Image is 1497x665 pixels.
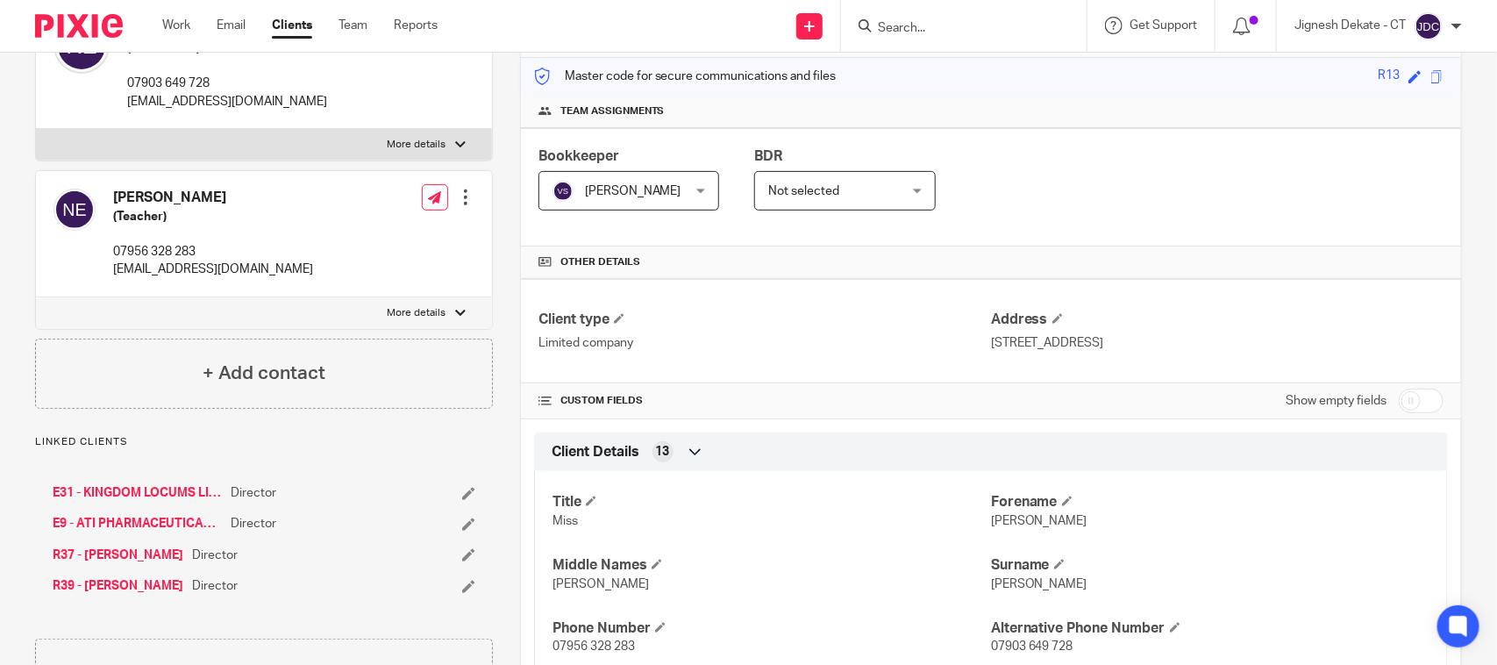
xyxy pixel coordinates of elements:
h4: Client type [538,311,991,329]
p: Jignesh Dekate - CT [1294,17,1406,34]
h4: Phone Number [552,619,991,638]
img: svg%3E [552,181,574,202]
div: R13 [1378,67,1400,87]
a: Work [162,17,190,34]
span: BDR [754,149,782,163]
input: Search [876,21,1034,37]
h4: + Add contact [203,360,325,387]
span: Get Support [1130,19,1197,32]
span: [PERSON_NAME] [991,515,1087,527]
a: R37 - [PERSON_NAME] [53,547,183,564]
p: 07903 649 728 [127,75,327,92]
a: Email [217,17,246,34]
span: Other details [560,255,640,269]
p: [EMAIL_ADDRESS][DOMAIN_NAME] [127,93,327,111]
span: Bookkeeper [538,149,619,163]
h4: CUSTOM FIELDS [538,394,991,408]
label: Show empty fields [1286,392,1387,410]
span: Client Details [552,443,639,461]
a: Clients [272,17,312,34]
span: Director [192,547,238,564]
a: Reports [394,17,438,34]
a: R39 - [PERSON_NAME] [53,577,183,595]
p: Linked clients [35,435,493,449]
img: svg%3E [53,189,96,231]
p: 07956 328 283 [113,243,313,261]
h5: (Teacher) [113,208,313,225]
h4: Alternative Phone Number [991,619,1429,638]
h4: Middle Names [552,556,991,575]
span: Director [231,484,276,502]
h4: Title [552,493,991,511]
h4: Address [991,311,1444,329]
img: svg%3E [1415,12,1443,40]
h4: [PERSON_NAME] [113,189,313,207]
h4: Forename [991,493,1429,511]
span: 07903 649 728 [991,640,1073,653]
h4: Surname [991,556,1429,575]
p: [STREET_ADDRESS] [991,334,1444,352]
p: More details [388,306,446,320]
a: E9 - ATI PHARMACEUTICALS LTD [53,515,222,533]
a: E31 - KINGDOM LOCUMS LIMITED [53,484,222,502]
p: More details [388,138,446,152]
span: Director [192,577,238,595]
span: Director [231,515,276,533]
span: [PERSON_NAME] [585,185,681,197]
span: 13 [656,443,670,461]
a: Team [339,17,367,34]
p: Limited company [538,334,991,352]
img: Pixie [35,14,123,38]
span: [PERSON_NAME] [552,578,649,590]
p: Master code for secure communications and files [534,68,837,85]
p: [EMAIL_ADDRESS][DOMAIN_NAME] [113,261,313,278]
span: Miss [552,515,578,527]
span: Not selected [768,185,839,197]
span: Team assignments [560,104,665,118]
span: [PERSON_NAME] [991,578,1087,590]
span: 07956 328 283 [552,640,635,653]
